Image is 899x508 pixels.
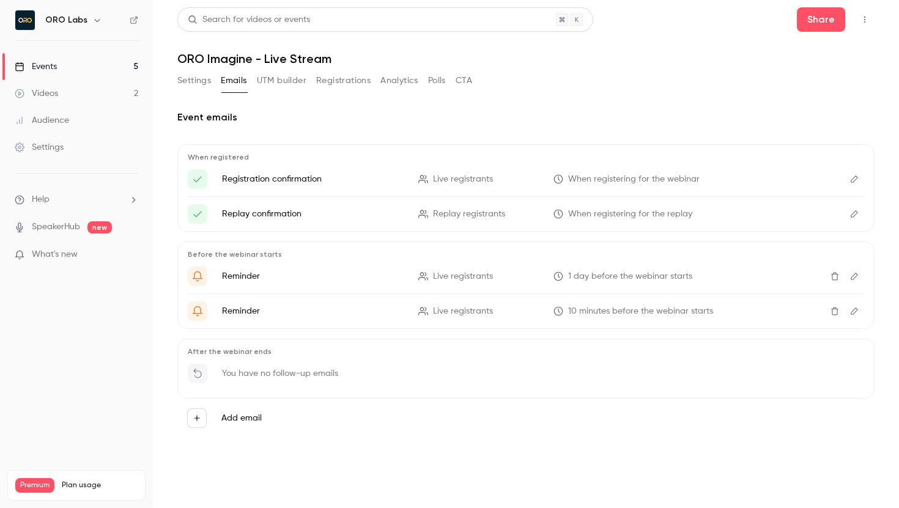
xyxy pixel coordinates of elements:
button: Settings [177,71,211,90]
span: new [87,221,112,234]
p: Before the webinar starts [188,249,864,259]
span: When registering for the webinar [568,173,700,186]
li: {{ event_name }} is about to go live [188,301,864,321]
label: Add email [221,412,262,424]
li: Here's your access link to {{ event_name }}! [188,169,864,189]
button: Edit [845,301,864,321]
button: UTM builder [257,71,306,90]
p: You have no follow-up emails [222,367,338,380]
p: Replay confirmation [222,208,404,220]
span: When registering for the replay [568,208,692,221]
button: Edit [845,204,864,224]
a: SpeakerHub [32,221,80,234]
button: Delete [825,301,845,321]
button: Polls [428,71,446,90]
p: After the webinar ends [188,347,864,356]
button: Share [797,7,845,32]
span: Live registrants [433,305,493,318]
h1: ORO Imagine - Live Stream [177,51,875,66]
li: Here's your access link to {{ event_name }}! [188,204,864,224]
span: Help [32,193,50,206]
p: Reminder [222,270,404,282]
span: 1 day before the webinar starts [568,270,692,283]
img: ORO Labs [15,10,35,30]
h6: ORO Labs [45,14,87,26]
li: Get Ready for '{{ event_name }}' tomorrow! [188,267,864,286]
span: 10 minutes before the webinar starts [568,305,713,318]
h2: Event emails [177,110,875,125]
div: Audience [15,114,69,127]
button: Registrations [316,71,371,90]
span: Live registrants [433,173,493,186]
p: When registered [188,152,864,162]
span: Plan usage [62,480,138,490]
p: Reminder [222,305,404,317]
span: Replay registrants [433,208,505,221]
span: Live registrants [433,270,493,283]
button: Edit [845,267,864,286]
button: Delete [825,267,845,286]
span: What's new [32,248,78,261]
p: Registration confirmation [222,173,404,185]
button: Emails [221,71,246,90]
div: Events [15,61,57,73]
span: Premium [15,478,54,493]
iframe: Noticeable Trigger [124,249,138,260]
div: Settings [15,141,64,153]
button: CTA [456,71,472,90]
div: Search for videos or events [188,13,310,26]
div: Videos [15,87,58,100]
li: help-dropdown-opener [15,193,138,206]
button: Edit [845,169,864,189]
button: Analytics [380,71,418,90]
